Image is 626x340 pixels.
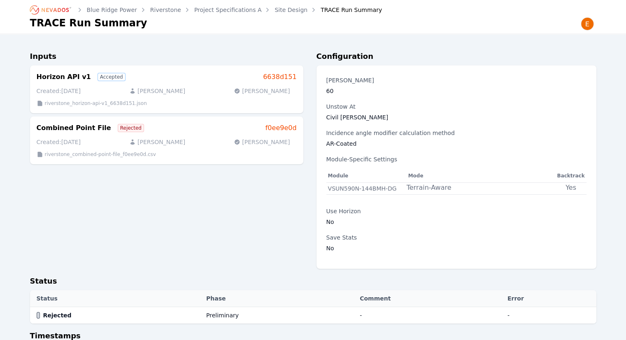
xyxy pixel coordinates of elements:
th: Phase [202,290,356,307]
a: 6638d151 [263,72,296,82]
span: Rejected [43,311,72,319]
p: riverstone_horizon-api-v1_6638d151.json [45,100,147,107]
p: Civil [PERSON_NAME] [326,113,586,121]
p: [PERSON_NAME] [234,87,290,95]
h2: Inputs [30,51,303,65]
a: Blue Ridge Power [87,6,137,14]
td: VSUN590N-144BMH-DG [326,183,407,195]
a: Project Specifications A [194,6,262,14]
p: 60 [326,87,586,95]
img: Emily Walker [581,17,594,30]
p: [PERSON_NAME] [129,138,185,146]
label: Save Stats [326,233,586,242]
th: Mode [407,169,556,183]
th: Status [30,290,202,307]
label: Use Horizon [326,206,586,216]
h3: Horizon API v1 [37,72,91,82]
div: Accepted [98,73,126,81]
p: No [326,218,586,226]
div: TRACE Run Summary [309,6,382,14]
th: Error [503,290,596,307]
p: No [326,244,586,252]
a: Riverstone [150,6,181,14]
label: Incidence angle modifier calculation method [326,128,586,138]
td: - [356,307,503,324]
label: [PERSON_NAME] [326,75,586,85]
th: Comment [356,290,503,307]
nav: Breadcrumb [30,3,382,16]
p: Created: [DATE] [37,138,81,146]
p: riverstone_combined-point-file_f0ee9e0d.csv [45,151,156,158]
p: AR-Coated [326,140,586,148]
p: [PERSON_NAME] [129,87,185,95]
h3: Combined Point File [37,123,111,133]
h2: Status [30,275,596,290]
h1: TRACE Run Summary [30,16,147,30]
td: - [503,307,596,324]
div: Rejected [118,124,144,132]
h2: Configuration [316,51,596,65]
a: Site Design [275,6,307,14]
p: Created: [DATE] [37,87,81,95]
th: Module [326,169,407,183]
p: [PERSON_NAME] [234,138,290,146]
label: Unstow At [326,102,586,112]
div: Preliminary [206,311,239,319]
td: Terrain-Aware [407,183,556,195]
td: Yes [555,183,586,195]
label: Module-Specific Settings [326,154,586,164]
a: f0ee9e0d [265,123,297,133]
th: Backtrack [555,169,586,183]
